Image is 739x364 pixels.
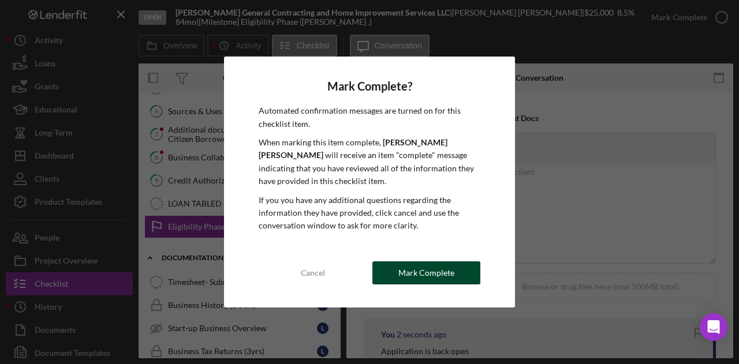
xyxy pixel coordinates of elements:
p: Automated confirmation messages are turned on for this checklist item. [259,104,480,130]
div: Mark Complete [398,261,454,284]
button: Mark Complete [372,261,480,284]
p: If you you have any additional questions regarding the information they have provided, click canc... [259,194,480,232]
h4: Mark Complete? [259,80,480,93]
p: When marking this item complete, will receive an item "complete" message indicating that you have... [259,136,480,188]
div: Cancel [301,261,325,284]
div: Open Intercom Messenger [700,313,727,341]
button: Cancel [259,261,367,284]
